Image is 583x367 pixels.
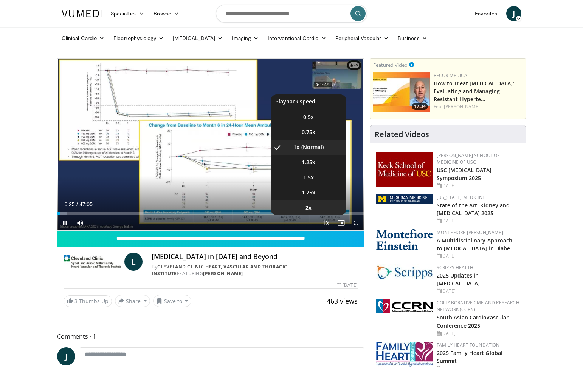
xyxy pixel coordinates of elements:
div: [DATE] [437,330,519,337]
a: State of the Art: Kidney and [MEDICAL_DATA] 2025 [437,202,510,217]
video-js: Video Player [57,59,364,231]
div: Progress Bar [57,212,364,215]
div: By FEATURING [152,264,357,277]
a: Cleveland Clinic Heart, Vascular and Thoracic Institute [152,264,287,277]
button: Save to [153,295,192,307]
img: 7b941f1f-d101-407a-8bfa-07bd47db01ba.png.150x105_q85_autocrop_double_scale_upscale_version-0.2.jpg [376,152,433,187]
span: / [76,201,78,207]
a: 2025 Updates in [MEDICAL_DATA] [437,272,480,287]
a: [PERSON_NAME] School of Medicine of USC [437,152,500,165]
a: A Multidisciplinary Approach to [MEDICAL_DATA] in Diabe… [437,237,515,252]
a: South Asian Cardiovascular Conference 2025 [437,314,509,329]
span: 0:25 [64,201,74,207]
a: Family Heart Foundation [437,342,500,348]
button: Fullscreen [349,215,364,230]
button: Enable picture-in-picture mode [333,215,349,230]
a: Recor Medical [434,72,470,79]
span: 2x [305,204,312,211]
img: b0142b4c-93a1-4b58-8f91-5265c282693c.png.150x105_q85_autocrop_double_scale_upscale_version-0.2.png [376,229,433,250]
button: Share [115,295,150,307]
a: USC [MEDICAL_DATA] Symposium 2025 [437,167,492,182]
span: 463 views [327,296,358,305]
a: Interventional Cardio [263,31,331,46]
span: 47:05 [79,201,93,207]
a: L [124,253,143,271]
a: Specialties [106,6,149,21]
span: 1x [293,143,299,151]
a: Electrophysiology [109,31,168,46]
a: Business [393,31,432,46]
div: [DATE] [437,182,519,189]
img: c9f2b0b7-b02a-4276-a72a-b0cbb4230bc1.jpg.150x105_q85_autocrop_double_scale_upscale_version-0.2.jpg [376,264,433,280]
div: [DATE] [437,217,519,224]
small: Featured Video [373,62,408,68]
span: 17:34 [412,103,428,110]
span: 1.5x [303,174,314,181]
img: 5ed80e7a-0811-4ad9-9c3a-04de684f05f4.png.150x105_q85_autocrop_double_scale_upscale_version-0.2.png [376,194,433,204]
a: [US_STATE] Medicine [437,194,485,200]
img: Cleveland Clinic Heart, Vascular and Thoracic Institute [64,253,121,271]
div: [DATE] [337,282,357,288]
a: 2025 Family Heart Global Summit [437,349,502,364]
a: Imaging [227,31,263,46]
a: Peripheral Vascular [331,31,393,46]
span: 1.25x [302,159,315,166]
a: 17:34 [373,72,430,112]
img: 96363db5-6b1b-407f-974b-715268b29f70.jpeg.150x105_q85_autocrop_double_scale_upscale_version-0.2.jpg [376,342,433,367]
a: Scripps Health [437,264,473,271]
button: Mute [73,215,88,230]
input: Search topics, interventions [216,5,367,23]
a: Collaborative CME and Research Network (CCRN) [437,299,519,313]
button: Playback Rate [318,215,333,230]
a: [PERSON_NAME] [444,103,480,110]
span: 3 [74,298,78,305]
a: Browse [149,6,184,21]
img: a04ee3ba-8487-4636-b0fb-5e8d268f3737.png.150x105_q85_autocrop_double_scale_upscale_version-0.2.png [376,299,433,313]
a: Montefiore [PERSON_NAME] [437,229,503,236]
a: 3 Thumbs Up [64,295,112,307]
a: How to Treat [MEDICAL_DATA]: Evaluating and Managing Resistant Hyperte… [434,80,515,103]
h4: [MEDICAL_DATA] in [DATE] and Beyond [152,253,357,261]
span: 1.75x [302,189,315,196]
img: 10cbd22e-c1e6-49ff-b90e-4507a8859fc1.jpg.150x105_q85_crop-smart_upscale.jpg [373,72,430,112]
img: VuMedi Logo [62,10,102,17]
div: [DATE] [437,288,519,295]
h4: Related Videos [375,130,429,139]
a: J [57,347,75,365]
a: J [506,6,521,21]
div: [DATE] [437,253,519,259]
a: Favorites [470,6,502,21]
button: Pause [57,215,73,230]
span: 0.5x [303,113,314,121]
a: Clinical Cardio [57,31,109,46]
a: [MEDICAL_DATA] [168,31,227,46]
span: Comments 1 [57,332,364,341]
a: [PERSON_NAME] [203,270,243,277]
div: Feat. [434,103,523,110]
span: 0.75x [302,128,315,136]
